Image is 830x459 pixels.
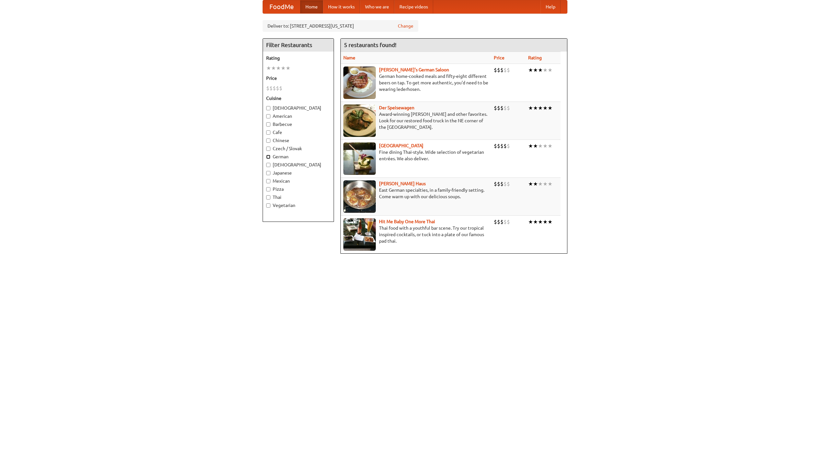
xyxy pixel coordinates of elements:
li: ★ [538,180,543,187]
li: ★ [543,218,548,225]
label: Thai [266,194,330,200]
li: $ [500,104,504,112]
label: Japanese [266,170,330,176]
input: Pizza [266,187,270,191]
label: Czech / Slovak [266,145,330,152]
label: Pizza [266,186,330,192]
a: Change [398,23,413,29]
a: Rating [528,55,542,60]
img: kohlhaus.jpg [343,180,376,213]
li: $ [497,180,500,187]
li: $ [500,142,504,150]
li: $ [504,180,507,187]
li: ★ [533,104,538,112]
a: FoodMe [263,0,300,13]
img: satay.jpg [343,142,376,175]
a: Price [494,55,504,60]
p: East German specialties, in a family-friendly setting. Come warm up with our delicious soups. [343,187,489,200]
input: [DEMOGRAPHIC_DATA] [266,106,270,110]
li: ★ [548,180,552,187]
label: American [266,113,330,119]
input: Mexican [266,179,270,183]
h5: Price [266,75,330,81]
li: $ [266,85,269,92]
label: Vegetarian [266,202,330,209]
img: speisewagen.jpg [343,104,376,137]
li: $ [504,218,507,225]
a: [PERSON_NAME]'s German Saloon [379,67,449,72]
li: ★ [533,180,538,187]
li: $ [507,218,510,225]
input: Thai [266,195,270,199]
li: ★ [528,66,533,74]
input: Czech / Slovak [266,147,270,151]
li: ★ [281,65,286,72]
a: Der Speisewagen [379,105,414,110]
ng-pluralize: 5 restaurants found! [344,42,397,48]
a: How it works [323,0,360,13]
label: [DEMOGRAPHIC_DATA] [266,105,330,111]
li: ★ [543,104,548,112]
a: Who we are [360,0,394,13]
li: ★ [528,104,533,112]
h5: Cuisine [266,95,330,102]
li: $ [269,85,273,92]
li: ★ [538,218,543,225]
li: ★ [538,66,543,74]
h4: Filter Restaurants [263,39,334,52]
li: $ [494,104,497,112]
li: ★ [276,65,281,72]
li: ★ [533,218,538,225]
div: Deliver to: [STREET_ADDRESS][US_STATE] [263,20,418,32]
li: $ [494,142,497,150]
li: $ [507,66,510,74]
li: ★ [538,104,543,112]
label: Mexican [266,178,330,184]
li: $ [500,66,504,74]
li: $ [507,142,510,150]
li: ★ [533,142,538,150]
input: German [266,155,270,159]
img: esthers.jpg [343,66,376,99]
label: Barbecue [266,121,330,127]
li: ★ [548,66,552,74]
li: ★ [528,180,533,187]
li: $ [507,180,510,187]
li: $ [500,180,504,187]
input: Barbecue [266,122,270,127]
input: American [266,114,270,118]
input: [DEMOGRAPHIC_DATA] [266,163,270,167]
li: $ [494,218,497,225]
li: $ [494,180,497,187]
img: babythai.jpg [343,218,376,251]
li: $ [504,142,507,150]
li: $ [494,66,497,74]
li: ★ [543,180,548,187]
li: ★ [528,142,533,150]
a: Home [300,0,323,13]
a: Help [540,0,561,13]
li: ★ [286,65,290,72]
li: $ [276,85,279,92]
li: ★ [543,142,548,150]
p: Fine dining Thai-style. Wide selection of vegetarian entrées. We also deliver. [343,149,489,162]
li: ★ [548,218,552,225]
li: $ [497,218,500,225]
li: $ [279,85,282,92]
input: Vegetarian [266,203,270,208]
input: Chinese [266,139,270,143]
a: Hit Me Baby One More Thai [379,219,435,224]
label: Cafe [266,129,330,136]
a: [GEOGRAPHIC_DATA] [379,143,423,148]
a: [PERSON_NAME] Haus [379,181,426,186]
li: ★ [548,104,552,112]
label: German [266,153,330,160]
li: $ [497,142,500,150]
li: ★ [533,66,538,74]
p: German home-cooked meals and fifty-eight different beers on tap. To get more authentic, you'd nee... [343,73,489,92]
